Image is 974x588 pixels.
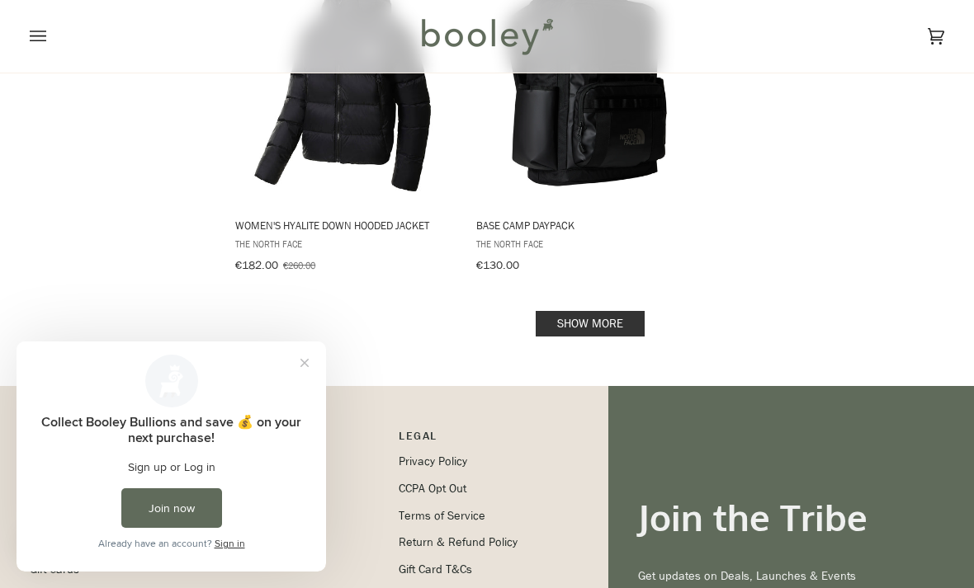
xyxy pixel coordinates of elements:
[235,257,278,273] span: €182.00
[235,218,456,233] span: Women's Hyalite Down Hooded Jacket
[399,508,485,524] a: Terms of Service
[399,481,466,496] a: CCPA Opt Out
[638,495,944,540] h3: Join the Tribe
[536,311,645,336] a: Show more
[17,341,326,572] iframe: Loyalty program pop-up with offers and actions
[283,258,315,272] span: €260.00
[476,218,697,233] span: Base Camp Daypack
[399,454,467,469] a: Privacy Policy
[399,534,518,550] a: Return & Refund Policy
[235,316,944,332] div: Pagination
[476,257,519,273] span: €130.00
[399,427,567,453] p: Pipeline_Footer Sub
[638,567,944,586] p: Get updates on Deals, Launches & Events
[399,562,472,577] a: Gift Card T&Cs
[414,12,559,60] img: Booley
[476,237,697,251] span: The North Face
[235,237,456,251] span: The North Face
